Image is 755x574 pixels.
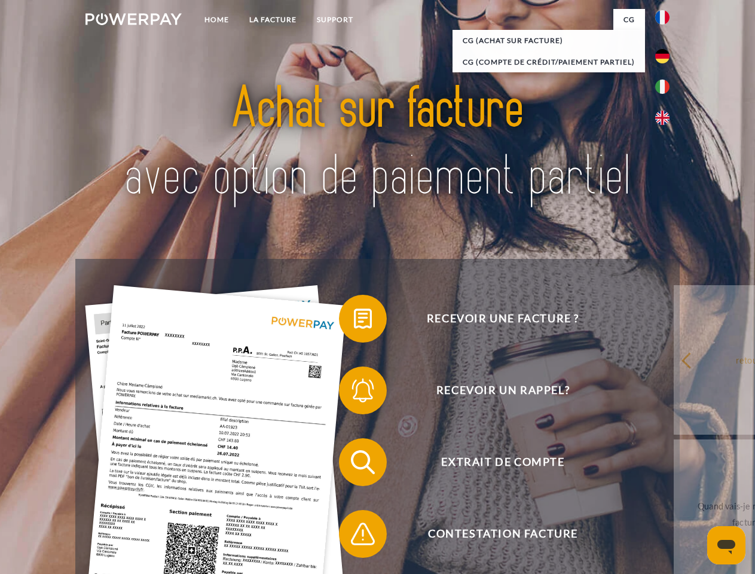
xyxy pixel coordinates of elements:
span: Extrait de compte [356,438,649,486]
img: de [655,49,670,63]
img: en [655,111,670,125]
button: Recevoir un rappel? [339,367,650,414]
span: Recevoir un rappel? [356,367,649,414]
a: LA FACTURE [239,9,307,30]
img: qb_warning.svg [348,519,378,549]
span: Contestation Facture [356,510,649,558]
iframe: Bouton de lancement de la fenêtre de messagerie [707,526,745,564]
a: Support [307,9,363,30]
button: Contestation Facture [339,510,650,558]
img: qb_search.svg [348,447,378,477]
a: CG (Compte de crédit/paiement partiel) [453,51,645,73]
a: CG (achat sur facture) [453,30,645,51]
img: qb_bell.svg [348,375,378,405]
a: CG [613,9,645,30]
img: qb_bill.svg [348,304,378,334]
span: Recevoir une facture ? [356,295,649,343]
button: Recevoir une facture ? [339,295,650,343]
img: it [655,80,670,94]
img: title-powerpay_fr.svg [114,57,641,229]
img: logo-powerpay-white.svg [85,13,182,25]
button: Extrait de compte [339,438,650,486]
img: fr [655,10,670,25]
a: Home [194,9,239,30]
